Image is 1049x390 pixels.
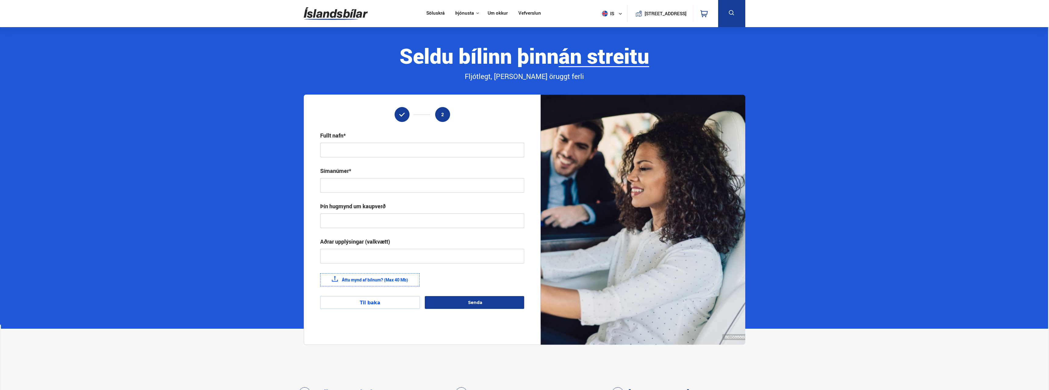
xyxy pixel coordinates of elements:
[320,296,420,309] button: Til baka
[441,112,444,117] span: 2
[425,296,524,309] button: Senda
[320,132,346,139] div: Fullt nafn*
[602,11,608,16] img: svg+xml;base64,PHN2ZyB4bWxucz0iaHR0cDovL3d3dy53My5vcmcvMjAwMC9zdmciIHdpZHRoPSI1MTIiIGhlaWdodD0iNT...
[320,238,390,245] div: Aðrar upplýsingar (valkvætt)
[304,44,745,67] div: Seldu bílinn þinn
[320,167,351,174] div: Símanúmer*
[320,202,386,210] div: Þín hugmynd um kaupverð
[559,41,649,70] b: án streitu
[600,11,615,16] span: is
[488,10,508,17] a: Um okkur
[455,10,474,16] button: Þjónusta
[600,5,627,23] button: is
[647,11,684,16] button: [STREET_ADDRESS]
[304,71,745,82] div: Fljótlegt, [PERSON_NAME] öruggt ferli
[468,300,482,305] span: Senda
[631,5,690,22] a: [STREET_ADDRESS]
[320,273,420,286] label: Áttu mynd af bílnum? (Max 40 Mb)
[5,2,23,21] button: Opna LiveChat spjallviðmót
[518,10,541,17] a: Vefverslun
[426,10,445,17] a: Söluskrá
[304,4,368,23] img: G0Ugv5HjCgRt.svg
